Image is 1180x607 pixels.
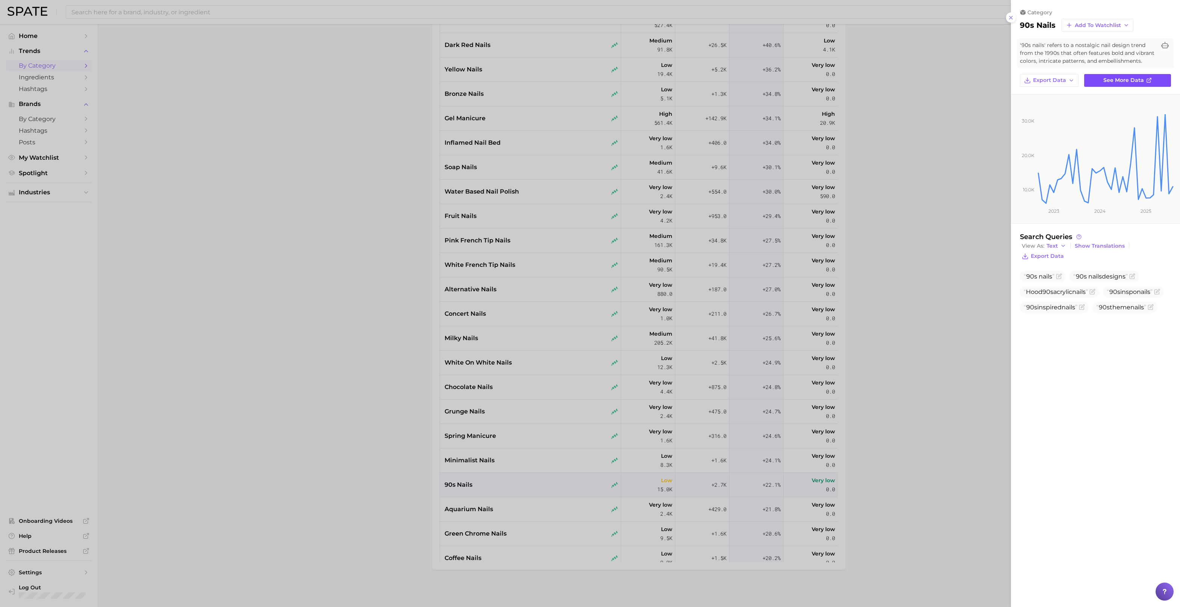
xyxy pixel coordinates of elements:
span: inspired [1024,304,1077,311]
span: theme [1096,304,1146,311]
tspan: 2023 [1048,208,1059,214]
button: Flag as miscategorized or irrelevant [1089,289,1095,295]
button: Flag as miscategorized or irrelevant [1079,304,1085,310]
button: Flag as miscategorized or irrelevant [1129,273,1135,279]
span: nails [1072,288,1086,295]
span: Add to Watchlist [1075,22,1121,29]
button: Flag as miscategorized or irrelevant [1154,289,1160,295]
span: Hood acrylic [1024,288,1088,295]
tspan: 2024 [1094,208,1106,214]
span: 90s [1026,273,1037,280]
span: Show Translations [1075,243,1125,249]
tspan: 20.0k [1022,152,1035,158]
span: 90s [1026,304,1037,311]
span: View As [1022,244,1044,248]
span: Export Data [1033,77,1066,83]
span: inspo [1107,288,1153,295]
span: '90s nails' refers to a nostalgic nail design trend from the 1990s that often features bold and v... [1020,41,1156,65]
button: Export Data [1020,251,1066,262]
span: Export Data [1031,253,1064,259]
tspan: 10.0k [1023,187,1035,192]
tspan: 30.0k [1022,118,1035,124]
tspan: 2025 [1141,208,1151,214]
span: 90s [1042,288,1053,295]
span: nails [1130,304,1144,311]
button: View AsText [1020,241,1068,251]
span: Text [1047,244,1058,248]
button: Flag as miscategorized or irrelevant [1148,304,1154,310]
button: Add to Watchlist [1062,19,1133,32]
button: Export Data [1020,74,1079,87]
span: 90s [1099,304,1110,311]
h2: 90s nails [1020,21,1056,30]
span: designs [1073,273,1128,280]
a: See more data [1084,74,1171,87]
span: Search Queries [1020,233,1083,241]
span: 90s [1076,273,1087,280]
span: nails [1062,304,1075,311]
button: Show Translations [1073,241,1127,251]
span: nails [1137,288,1150,295]
button: Flag as miscategorized or irrelevant [1056,273,1062,279]
span: category [1027,9,1052,16]
span: See more data [1103,77,1144,83]
span: nails [1088,273,1102,280]
span: 90s [1109,288,1120,295]
span: nails [1039,273,1052,280]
